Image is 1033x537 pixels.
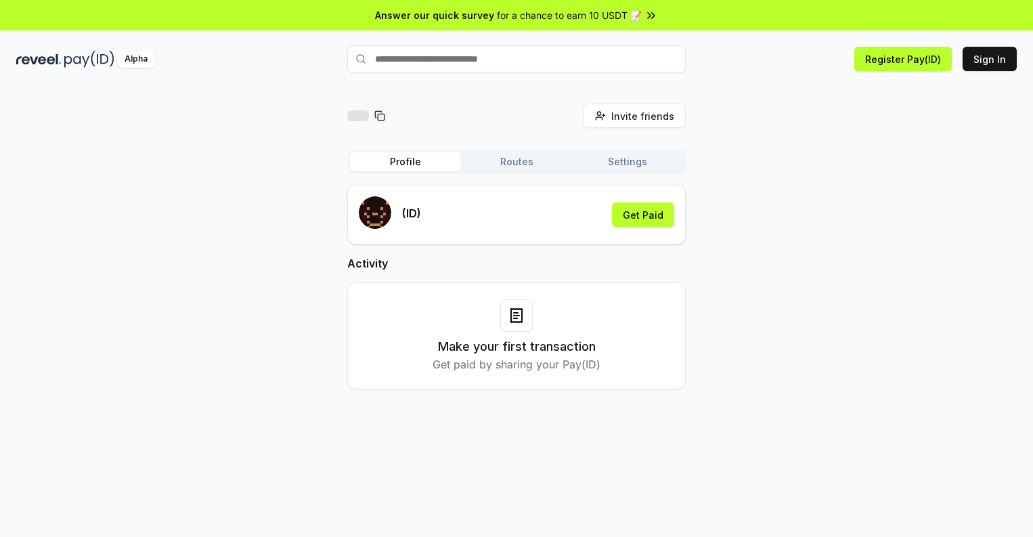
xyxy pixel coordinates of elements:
[612,202,674,227] button: Get Paid
[611,109,674,123] span: Invite friends
[584,104,686,128] button: Invite friends
[854,47,952,71] button: Register Pay(ID)
[117,51,155,68] div: Alpha
[350,152,461,171] button: Profile
[402,205,421,221] p: (ID)
[433,356,600,372] p: Get paid by sharing your Pay(ID)
[497,8,642,22] span: for a chance to earn 10 USDT 📝
[347,255,686,272] h2: Activity
[16,51,62,68] img: reveel_dark
[64,51,114,68] img: pay_id
[572,152,683,171] button: Settings
[461,152,572,171] button: Routes
[963,47,1017,71] button: Sign In
[438,337,596,356] h3: Make your first transaction
[375,8,494,22] span: Answer our quick survey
